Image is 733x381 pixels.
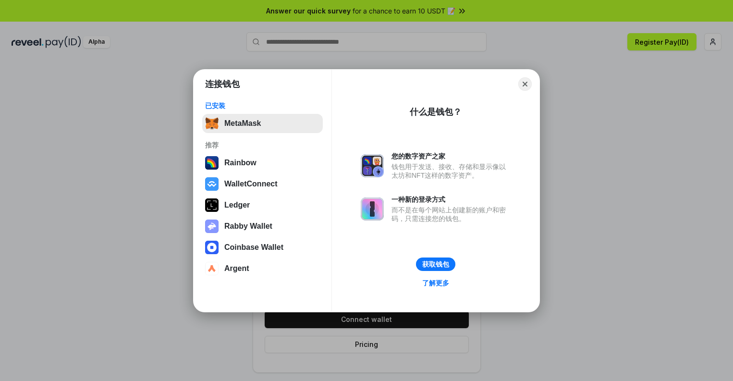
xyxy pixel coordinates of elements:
button: Rabby Wallet [202,217,323,236]
button: MetaMask [202,114,323,133]
div: Coinbase Wallet [224,243,283,252]
button: Coinbase Wallet [202,238,323,257]
div: 钱包用于发送、接收、存储和显示像以太坊和NFT这样的数字资产。 [391,162,511,180]
img: svg+xml,%3Csvg%20width%3D%2228%22%20height%3D%2228%22%20viewBox%3D%220%200%2028%2028%22%20fill%3D... [205,241,219,254]
div: 获取钱包 [422,260,449,269]
button: Close [518,77,532,91]
div: Rabby Wallet [224,222,272,231]
img: svg+xml,%3Csvg%20xmlns%3D%22http%3A%2F%2Fwww.w3.org%2F2000%2Fsvg%22%20width%3D%2228%22%20height%3... [205,198,219,212]
div: 您的数字资产之家 [391,152,511,160]
button: Rainbow [202,153,323,172]
div: WalletConnect [224,180,278,188]
div: Ledger [224,201,250,209]
button: Ledger [202,196,323,215]
button: Argent [202,259,323,278]
img: svg+xml,%3Csvg%20xmlns%3D%22http%3A%2F%2Fwww.w3.org%2F2000%2Fsvg%22%20fill%3D%22none%22%20viewBox... [361,197,384,221]
img: svg+xml,%3Csvg%20width%3D%2228%22%20height%3D%2228%22%20viewBox%3D%220%200%2028%2028%22%20fill%3D... [205,262,219,275]
div: MetaMask [224,119,261,128]
img: svg+xml,%3Csvg%20width%3D%2228%22%20height%3D%2228%22%20viewBox%3D%220%200%2028%2028%22%20fill%3D... [205,177,219,191]
div: Rainbow [224,159,257,167]
div: Argent [224,264,249,273]
div: 已安装 [205,101,320,110]
div: 什么是钱包？ [410,106,462,118]
div: 推荐 [205,141,320,149]
button: WalletConnect [202,174,323,194]
img: svg+xml,%3Csvg%20width%3D%22120%22%20height%3D%22120%22%20viewBox%3D%220%200%20120%20120%22%20fil... [205,156,219,170]
img: svg+xml,%3Csvg%20fill%3D%22none%22%20height%3D%2233%22%20viewBox%3D%220%200%2035%2033%22%20width%... [205,117,219,130]
div: 而不是在每个网站上创建新的账户和密码，只需连接您的钱包。 [391,206,511,223]
div: 了解更多 [422,279,449,287]
h1: 连接钱包 [205,78,240,90]
img: svg+xml,%3Csvg%20xmlns%3D%22http%3A%2F%2Fwww.w3.org%2F2000%2Fsvg%22%20fill%3D%22none%22%20viewBox... [205,220,219,233]
div: 一种新的登录方式 [391,195,511,204]
button: 获取钱包 [416,258,455,271]
a: 了解更多 [416,277,455,289]
img: svg+xml,%3Csvg%20xmlns%3D%22http%3A%2F%2Fwww.w3.org%2F2000%2Fsvg%22%20fill%3D%22none%22%20viewBox... [361,154,384,177]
